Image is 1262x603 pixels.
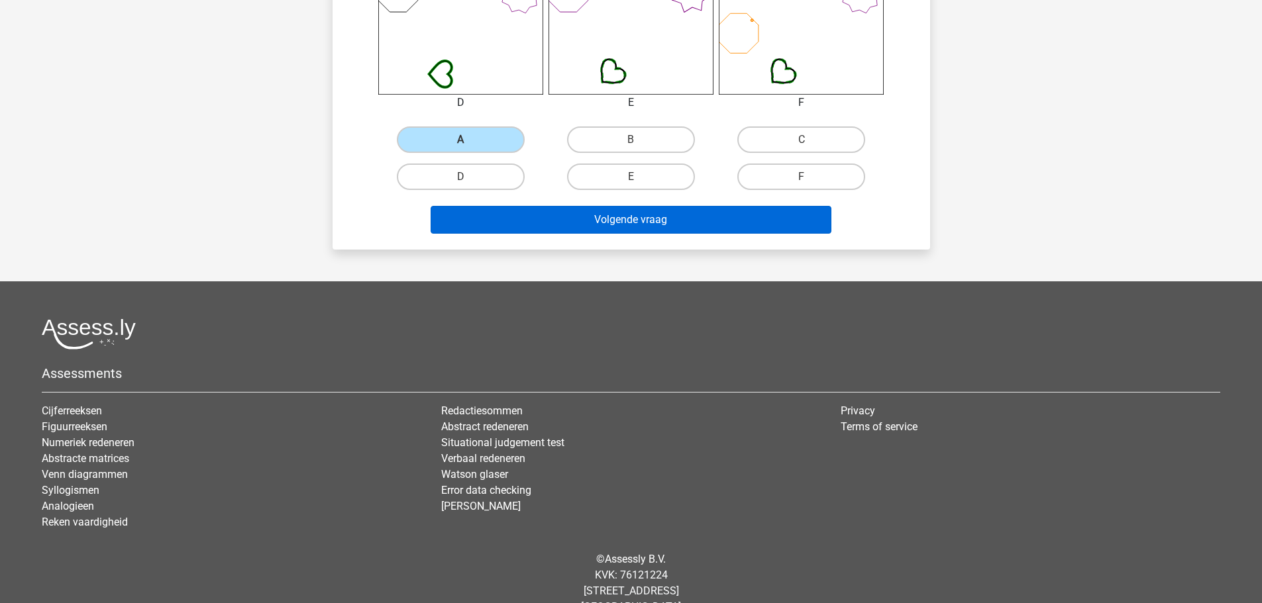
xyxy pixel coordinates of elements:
[42,365,1220,381] h5: Assessments
[42,420,107,433] a: Figuurreeksen
[42,318,136,349] img: Assessly logo
[539,95,723,111] div: E
[737,126,865,153] label: C
[397,163,525,190] label: D
[42,468,128,481] a: Venn diagrammen
[397,126,525,153] label: A
[841,404,875,417] a: Privacy
[841,420,918,433] a: Terms of service
[709,95,894,111] div: F
[42,500,94,512] a: Analogieen
[441,404,523,417] a: Redactiesommen
[368,95,553,111] div: D
[42,452,129,465] a: Abstracte matrices
[42,404,102,417] a: Cijferreeksen
[441,436,564,449] a: Situational judgement test
[42,516,128,528] a: Reken vaardigheid
[737,163,865,190] label: F
[605,553,666,565] a: Assessly B.V.
[567,126,695,153] label: B
[441,500,521,512] a: [PERSON_NAME]
[441,452,525,465] a: Verbaal redeneren
[42,484,99,496] a: Syllogismen
[567,163,695,190] label: E
[42,436,134,449] a: Numeriek redeneren
[441,468,508,481] a: Watson glaser
[431,206,831,234] button: Volgende vraag
[441,420,529,433] a: Abstract redeneren
[441,484,531,496] a: Error data checking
